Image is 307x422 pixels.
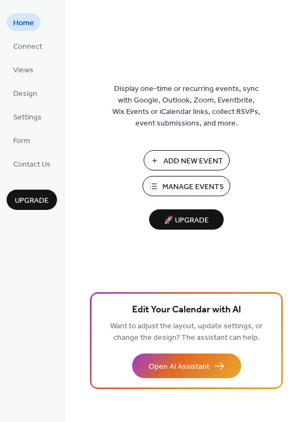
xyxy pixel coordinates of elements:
[162,181,224,193] span: Manage Events
[13,135,30,147] span: Form
[163,156,223,167] span: Add New Event
[7,107,48,126] a: Settings
[156,213,217,228] span: 🚀 Upgrade
[149,361,209,373] span: Open AI Assistant
[144,150,230,170] button: Add New Event
[7,60,40,78] a: Views
[7,155,57,173] a: Contact Us
[132,353,241,378] button: Open AI Assistant
[143,176,230,196] button: Manage Events
[7,37,49,55] a: Connect
[13,65,33,76] span: Views
[110,319,263,345] span: Want to adjust the layout, update settings, or change the design? The assistant can help.
[15,195,49,207] span: Upgrade
[7,190,57,210] button: Upgrade
[13,112,42,123] span: Settings
[7,84,44,102] a: Design
[13,41,42,53] span: Connect
[13,88,37,100] span: Design
[149,209,224,230] button: 🚀 Upgrade
[7,13,41,31] a: Home
[112,83,260,129] span: Display one-time or recurring events, sync with Google, Outlook, Zoom, Eventbrite, Wix Events or ...
[13,18,34,29] span: Home
[13,159,50,170] span: Contact Us
[132,303,241,318] span: Edit Your Calendar with AI
[7,131,37,149] a: Form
